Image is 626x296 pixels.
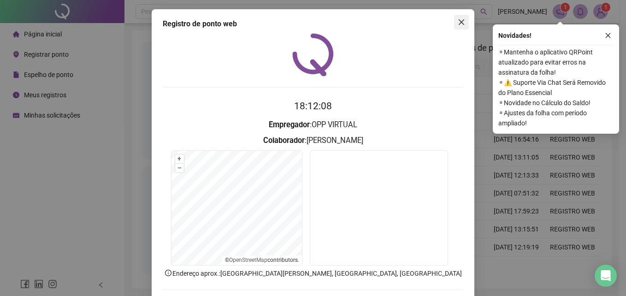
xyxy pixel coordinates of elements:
[498,98,614,108] span: ⚬ Novidade no Cálculo do Saldo!
[498,30,532,41] span: Novidades !
[595,265,617,287] div: Open Intercom Messenger
[458,18,465,26] span: close
[163,135,463,147] h3: : [PERSON_NAME]
[454,15,469,30] button: Close
[164,269,172,277] span: info-circle
[163,119,463,131] h3: : OPP VIRTUAL
[175,164,184,172] button: –
[498,47,614,77] span: ⚬ Mantenha o aplicativo QRPoint atualizado para evitar erros na assinatura da folha!
[498,108,614,128] span: ⚬ Ajustes da folha com período ampliado!
[498,77,614,98] span: ⚬ ⚠️ Suporte Via Chat Será Removido do Plano Essencial
[294,101,332,112] time: 18:12:08
[292,33,334,76] img: QRPoint
[175,154,184,163] button: +
[263,136,305,145] strong: Colaborador
[163,18,463,30] div: Registro de ponto web
[225,257,299,263] li: © contributors.
[163,268,463,278] p: Endereço aprox. : [GEOGRAPHIC_DATA][PERSON_NAME], [GEOGRAPHIC_DATA], [GEOGRAPHIC_DATA]
[605,32,611,39] span: close
[269,120,310,129] strong: Empregador
[229,257,267,263] a: OpenStreetMap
